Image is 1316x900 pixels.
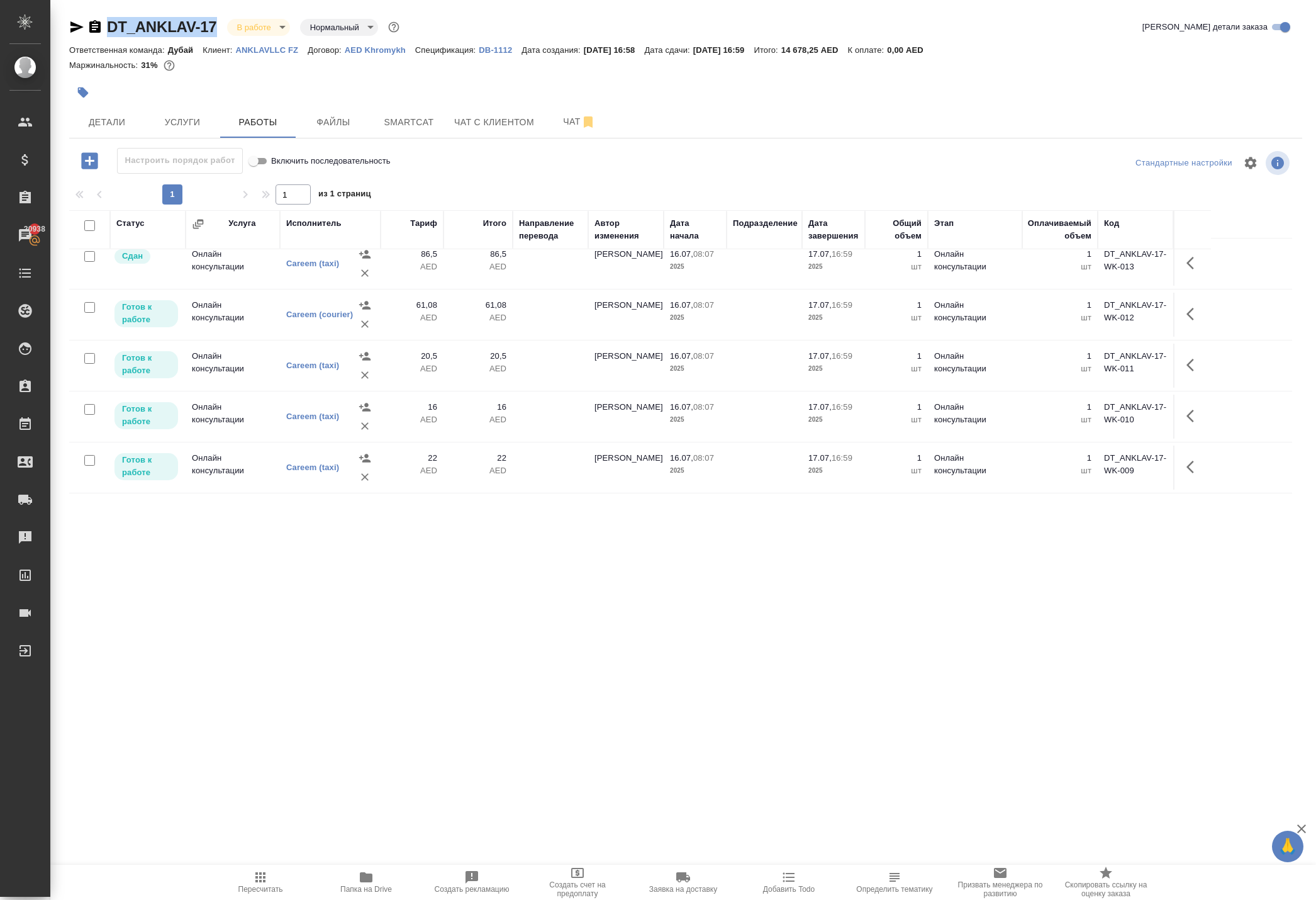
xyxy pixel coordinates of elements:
[168,45,203,55] p: Дубай
[1179,299,1209,329] button: Здесь прячутся важные кнопки
[947,865,1053,900] button: Призвать менеджера по развитию
[450,248,506,261] p: 86,5
[1277,833,1298,860] span: 🙏
[871,248,922,261] p: 1
[644,45,693,55] p: Дата сдачи:
[887,45,932,55] p: 0,00 AED
[519,217,582,242] div: Направление перевода
[1061,880,1151,898] span: Скопировать ссылку на оценку заказа
[303,115,364,130] span: Файлы
[387,350,437,363] p: 20,5
[419,865,525,900] button: Создать рекламацию
[871,261,922,273] p: шт
[186,395,280,439] td: Онлайн консультации
[670,351,693,361] p: 16.07,
[1179,350,1209,380] button: Здесь прячутся важные кнопки
[871,464,922,477] p: шт
[286,463,339,472] a: Careem (taxi)
[355,347,374,366] button: Назначить
[871,452,922,464] p: 1
[122,454,170,479] p: Готов к работе
[1029,261,1091,273] p: шт
[934,217,954,230] div: Этап
[1029,363,1091,375] p: шт
[594,217,657,242] div: Автор изменения
[670,464,720,477] p: 2025
[410,217,437,230] div: Тариф
[808,300,832,310] p: 17.07,
[934,299,1016,324] p: Онлайн консультации
[454,115,534,130] span: Чат с клиентом
[521,45,583,55] p: Дата создания:
[355,366,374,385] button: Удалить
[186,293,280,337] td: Онлайн консультации
[69,20,84,35] button: Скопировать ссылку для ЯМессенджера
[670,217,720,242] div: Дата начала
[1029,464,1091,477] p: шт
[233,22,275,33] button: В работе
[387,401,437,413] p: 16
[450,413,506,426] p: AED
[1053,865,1159,900] button: Скопировать ссылку на оценку заказа
[228,217,255,230] div: Услуга
[670,413,720,426] p: 2025
[228,115,288,130] span: Работы
[450,464,506,477] p: AED
[227,19,290,36] div: В работе
[3,220,47,251] a: 20938
[588,242,664,286] td: [PERSON_NAME]
[271,155,391,167] span: Включить последовательность
[871,350,922,363] p: 1
[754,45,781,55] p: Итого:
[387,261,437,273] p: AED
[236,44,308,55] a: ANKLAVLLC FZ
[670,249,693,259] p: 16.07,
[1142,21,1268,33] span: [PERSON_NAME] детали заказа
[808,402,832,412] p: 17.07,
[1098,446,1173,490] td: DT_ANKLAV-17-WK-009
[355,449,374,468] button: Назначить
[856,885,932,894] span: Определить тематику
[340,885,392,894] span: Папка на Drive
[161,57,177,74] button: 10019.63 AED;
[934,248,1016,273] p: Онлайн консультации
[832,300,852,310] p: 16:59
[693,453,714,463] p: 08:07
[152,115,213,130] span: Услуги
[670,312,720,324] p: 2025
[1029,350,1091,363] p: 1
[581,115,596,130] svg: Отписаться
[355,468,374,487] button: Удалить
[122,301,170,326] p: Готов к работе
[387,413,437,426] p: AED
[345,45,415,55] p: AED Khromykh
[355,245,374,264] button: Назначить
[588,395,664,439] td: [PERSON_NAME]
[286,259,339,268] a: Careem (taxi)
[808,363,859,375] p: 2025
[387,452,437,464] p: 22
[141,60,160,70] p: 31%
[808,249,832,259] p: 17.07,
[69,79,97,106] button: Добавить тэг
[186,344,280,388] td: Онлайн консультации
[1028,217,1091,242] div: Оплачиваемый объем
[1179,248,1209,278] button: Здесь прячутся важные кнопки
[122,250,143,262] p: Сдан
[588,344,664,388] td: [PERSON_NAME]
[113,350,179,380] div: Исполнитель может приступить к работе
[387,464,437,477] p: AED
[450,363,506,375] p: AED
[122,352,170,377] p: Готов к работе
[1179,401,1209,431] button: Здесь прячутся важные кнопки
[934,452,1016,477] p: Онлайн консультации
[1098,242,1173,286] td: DT_ANKLAV-17-WK-013
[300,19,378,36] div: В работе
[584,45,645,55] p: [DATE] 16:58
[450,401,506,413] p: 16
[1029,401,1091,413] p: 1
[832,402,852,412] p: 16:59
[286,412,339,421] a: Careem (taxi)
[871,312,922,324] p: шт
[1029,413,1091,426] p: шт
